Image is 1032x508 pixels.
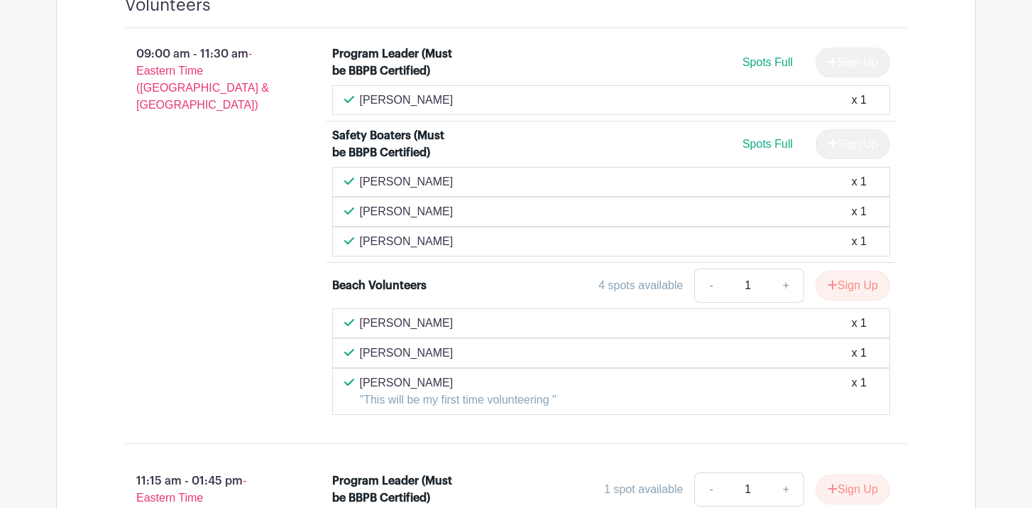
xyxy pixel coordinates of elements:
[332,277,427,294] div: Beach Volunteers
[332,127,455,161] div: Safety Boaters (Must be BBPB Certified)
[742,138,793,150] span: Spots Full
[852,173,867,190] div: x 1
[360,374,556,391] p: [PERSON_NAME]
[332,45,455,80] div: Program Leader (Must be BBPB Certified)
[852,233,867,250] div: x 1
[769,269,804,303] a: +
[852,203,867,220] div: x 1
[816,271,890,301] button: Sign Up
[769,472,804,507] a: +
[742,56,793,68] span: Spots Full
[360,345,454,362] p: [PERSON_NAME]
[360,315,454,332] p: [PERSON_NAME]
[694,472,727,507] a: -
[102,40,309,119] p: 09:00 am - 11:30 am
[360,233,454,250] p: [PERSON_NAME]
[694,269,727,303] a: -
[360,92,454,109] p: [PERSON_NAME]
[360,391,556,409] p: "This will be my first time volunteering "
[332,472,455,507] div: Program Leader (Must be BBPB Certified)
[852,315,867,332] div: x 1
[604,481,683,498] div: 1 spot available
[816,475,890,504] button: Sign Up
[360,203,454,220] p: [PERSON_NAME]
[852,374,867,409] div: x 1
[852,345,867,362] div: x 1
[598,277,683,294] div: 4 spots available
[360,173,454,190] p: [PERSON_NAME]
[852,92,867,109] div: x 1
